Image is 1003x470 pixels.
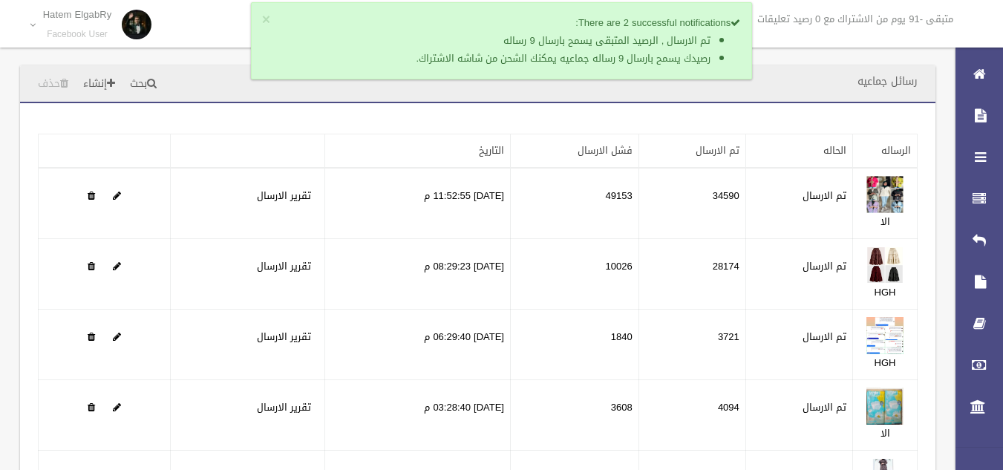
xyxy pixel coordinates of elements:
[510,310,638,380] td: 1840
[257,257,311,275] a: تقرير الارسال
[866,176,904,213] img: 638823452337832372.jpg
[866,327,904,346] a: Edit
[638,380,745,451] td: 4094
[510,239,638,310] td: 10026
[325,239,511,310] td: [DATE] 08:29:23 م
[866,257,904,275] a: Edit
[840,67,935,96] header: رسائل جماعيه
[113,257,121,275] a: Edit
[262,13,270,27] button: ×
[479,141,504,160] a: التاريخ
[578,141,633,160] a: فشل الارسال
[866,317,904,354] img: 638827578350283960.jpg
[43,29,112,40] small: Facebook User
[325,310,511,380] td: [DATE] 06:29:40 م
[77,71,121,98] a: إنشاء
[881,212,890,231] a: الا
[113,327,121,346] a: Edit
[510,380,638,451] td: 3608
[638,168,745,239] td: 34590
[875,283,896,301] a: HGH
[866,247,904,284] img: 638825922805731929.jpg
[803,328,846,346] label: تم الارسال
[853,134,918,169] th: الرساله
[875,353,896,372] a: HGH
[290,50,711,68] li: رصيدك يسمح بارسال 9 رساله جماعيه يمكنك الشحن من شاشه الاشتراك.
[803,258,846,275] label: تم الارسال
[575,13,740,32] strong: There are 2 successful notifications:
[257,186,311,205] a: تقرير الارسال
[881,424,890,443] a: الا
[745,134,852,169] th: الحاله
[124,71,163,98] a: بحث
[510,168,638,239] td: 49153
[257,327,311,346] a: تقرير الارسال
[257,398,311,417] a: تقرير الارسال
[866,398,904,417] a: Edit
[696,141,739,160] a: تم الارسال
[866,388,904,425] img: 638828334203016414.jpg
[113,398,121,417] a: Edit
[803,399,846,417] label: تم الارسال
[866,186,904,205] a: Edit
[803,187,846,205] label: تم الارسال
[638,310,745,380] td: 3721
[290,32,711,50] li: تم الارسال , الرصيد المتبقى يسمح بارسال 9 رساله
[638,239,745,310] td: 28174
[113,186,121,205] a: Edit
[43,9,112,20] p: Hatem ElgabRy
[325,168,511,239] td: [DATE] 11:52:55 م
[325,380,511,451] td: [DATE] 03:28:40 م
